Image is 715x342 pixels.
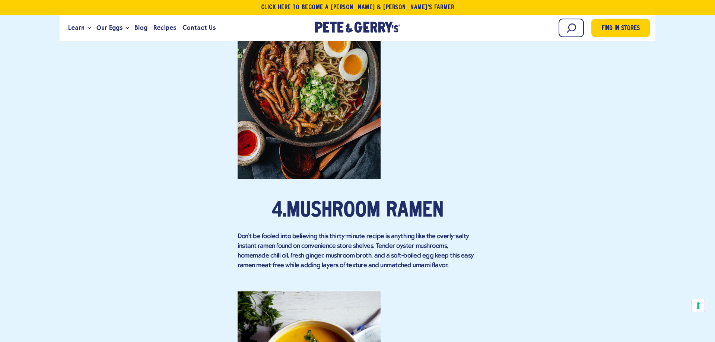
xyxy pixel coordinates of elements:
[591,19,650,37] a: Find in Stores
[88,27,91,29] button: Open the dropdown menu for Learn
[134,23,147,32] span: Blog
[93,18,125,38] a: Our Eggs
[602,24,640,34] span: Find in Stores
[68,23,85,32] span: Learn
[125,27,129,29] button: Open the dropdown menu for Our Eggs
[150,18,179,38] a: Recipes
[286,201,444,222] a: Mushroom Ramen
[559,19,584,37] input: Search
[238,200,477,222] h2: 4.
[692,299,705,312] button: Your consent preferences for tracking technologies
[179,18,219,38] a: Contact Us
[65,18,88,38] a: Learn
[153,23,176,32] span: Recipes
[238,232,477,271] p: Don’t be fooled into believing this thirty-minute recipe is anything like the overly-salty instan...
[182,23,216,32] span: Contact Us
[96,23,123,32] span: Our Eggs
[131,18,150,38] a: Blog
